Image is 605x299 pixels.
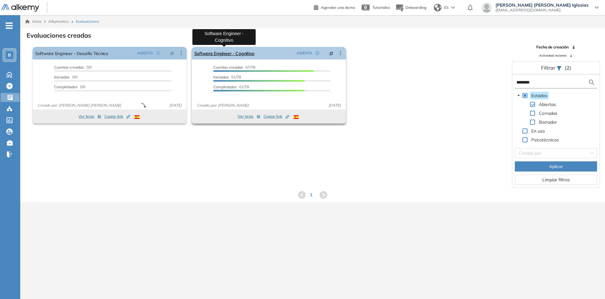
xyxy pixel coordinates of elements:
[213,75,229,79] span: Iniciadas
[104,113,130,120] button: Copiar link
[170,51,174,56] span: pushpin
[515,175,597,185] button: Limpiar filtros
[137,50,153,56] span: ABIERTA
[542,176,570,183] span: Limpiar filtros
[35,103,124,108] span: Creado por: [PERSON_NAME] [PERSON_NAME]
[405,5,426,10] span: Onboarding
[167,103,184,108] span: [DATE]
[565,64,571,72] span: (2)
[588,78,596,86] img: search icon
[35,47,108,59] a: Software Engineer - Desafío Técnico
[213,65,243,70] span: Cuentas creadas
[192,29,256,45] div: Software Engineer - Cognitivo
[536,44,569,50] span: Fecha de creación
[530,127,546,135] span: En uso
[54,75,78,79] span: 0/0
[539,102,556,107] span: Abiertas
[538,101,557,108] span: Abiertas
[539,53,566,58] span: Actividad reciente
[531,93,547,98] span: Estados
[434,4,441,11] img: world
[54,84,78,89] span: Completados
[515,161,597,171] button: Aplicar
[541,65,557,71] span: Filtrar
[324,48,338,58] button: pushpin
[315,51,319,55] span: check-circle
[194,47,254,59] a: Software Engineer - Cognitivo
[213,84,249,89] span: 61/78
[78,113,101,120] button: Ver tests
[496,8,589,13] span: [EMAIL_ADDRESS][DOMAIN_NAME]
[326,103,343,108] span: [DATE]
[296,50,312,56] span: ABIERTA
[54,65,92,70] span: 0/0
[134,115,140,119] img: ESP
[539,110,558,116] span: Cerradas
[549,163,563,170] span: Aplicar
[213,84,237,89] span: Completados
[213,75,241,79] span: 61/78
[294,115,299,119] img: ESP
[538,109,559,117] span: Cerradas
[156,51,160,55] span: check-circle
[314,3,355,11] a: Agendar una demo
[530,136,560,144] span: Psicotécnicos
[538,118,558,126] span: Borrador
[451,6,455,9] img: arrow
[104,114,130,119] span: Copiar link
[531,137,559,143] span: Psicotécnicos
[238,113,260,120] button: Ver tests
[531,128,545,134] span: En uso
[54,84,85,89] span: 0/0
[6,25,13,26] i: -
[165,48,179,58] button: pushpin
[264,114,289,119] span: Copiar link
[8,53,11,58] span: B
[539,119,557,125] span: Borrador
[76,19,99,24] span: Evaluaciones
[213,65,255,70] span: 67/78
[27,32,91,39] h3: Evaluaciones creadas
[25,19,41,24] a: Inicio
[1,4,39,12] img: Logo
[54,65,84,70] span: Cuentas creadas
[496,3,589,8] span: [PERSON_NAME] [PERSON_NAME] Iglesias
[264,113,289,120] button: Copiar link
[321,5,355,10] span: Agendar una demo
[395,1,426,15] button: Onboarding
[517,94,520,97] span: caret-down
[54,75,70,79] span: Iniciadas
[329,51,334,56] span: pushpin
[48,19,69,24] span: Alkymetrics
[310,191,312,198] span: 1
[444,5,449,10] span: ES
[372,5,390,10] span: Tutoriales
[530,92,549,99] span: Estados
[194,103,251,108] span: Creado por: [PERSON_NAME]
